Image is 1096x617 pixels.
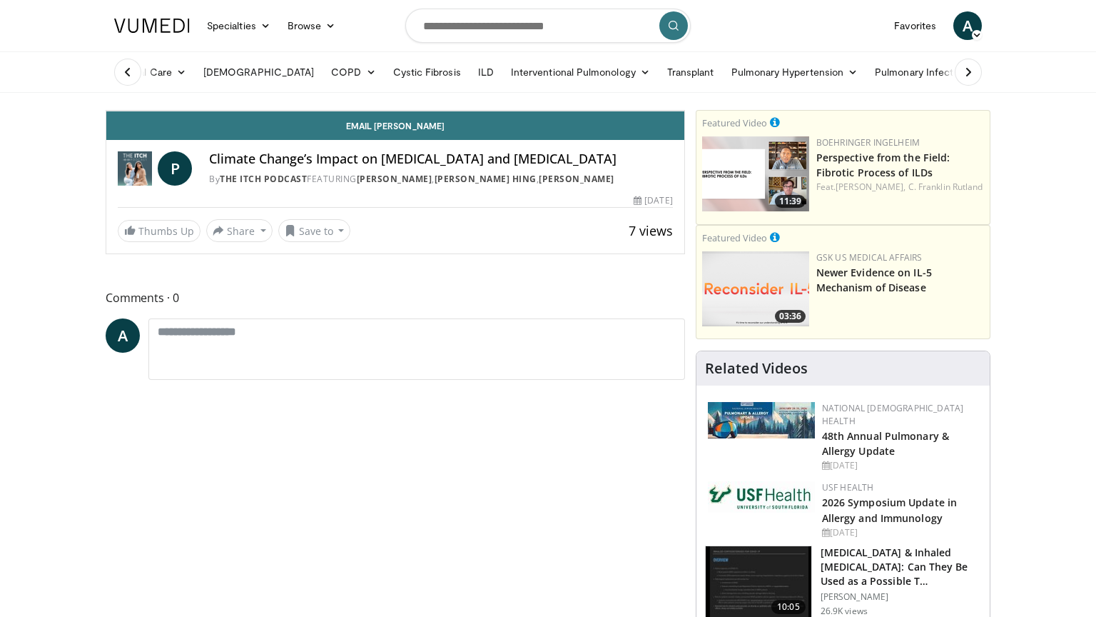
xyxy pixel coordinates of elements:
a: C. Franklin Rutland [908,181,983,193]
a: THE ITCH PODCAST [220,173,307,185]
a: Favorites [886,11,945,40]
a: Interventional Pulmonology [502,58,659,86]
a: Email [PERSON_NAME] [106,111,684,140]
a: USF Health [822,481,874,493]
div: [DATE] [822,526,978,539]
a: Thumbs Up [118,220,201,242]
a: 2026 Symposium Update in Allergy and Immunology [822,496,957,524]
a: [PERSON_NAME] [357,173,432,185]
h4: Climate Change’s Impact on [MEDICAL_DATA] and [MEDICAL_DATA] [209,151,673,167]
a: A [953,11,982,40]
img: VuMedi Logo [114,19,190,33]
a: [DEMOGRAPHIC_DATA] [195,58,323,86]
div: Feat. [816,181,984,194]
a: GSK US Medical Affairs [816,251,923,264]
p: [PERSON_NAME] [821,591,981,603]
a: Pulmonary Hypertension [723,58,867,86]
span: 03:36 [775,310,806,323]
a: Perspective from the Field: Fibrotic Process of ILDs [816,151,950,179]
a: [PERSON_NAME] Hing [435,173,537,185]
button: Save to [278,219,351,242]
span: Comments 0 [106,289,685,307]
button: Share [206,219,273,242]
a: Boehringer Ingelheim [816,136,920,149]
a: A [106,318,140,353]
img: 6ba8804a-8538-4002-95e7-a8f8012d4a11.png.150x105_q85_autocrop_double_scale_upscale_version-0.2.jpg [708,481,815,513]
img: b90f5d12-84c1-472e-b843-5cad6c7ef911.jpg.150x105_q85_autocrop_double_scale_upscale_version-0.2.jpg [708,402,815,438]
a: 03:36 [702,251,809,326]
a: Pulmonary Infection [866,58,990,86]
a: P [158,151,192,186]
span: 7 views [629,222,673,239]
a: 48th Annual Pulmonary & Allergy Update [822,429,949,458]
a: [PERSON_NAME], [836,181,905,193]
div: [DATE] [822,459,978,472]
a: Cystic Fibrosis [385,58,470,86]
input: Search topics, interventions [405,9,691,43]
img: 22a72208-b756-4705-9879-4c71ce997e2a.png.150x105_q85_crop-smart_upscale.png [702,251,809,326]
a: National [DEMOGRAPHIC_DATA] Health [822,402,964,427]
a: Newer Evidence on IL-5 Mechanism of Disease [816,266,932,294]
span: 10:05 [771,600,806,614]
div: By FEATURING , , [209,173,673,186]
small: Featured Video [702,231,767,244]
img: 0d260a3c-dea8-4d46-9ffd-2859801fb613.png.150x105_q85_crop-smart_upscale.png [702,136,809,211]
img: THE ITCH PODCAST [118,151,152,186]
a: ILD [470,58,502,86]
a: 11:39 [702,136,809,211]
a: Specialties [198,11,279,40]
span: 11:39 [775,195,806,208]
div: [DATE] [634,194,672,207]
a: [PERSON_NAME] [539,173,614,185]
small: Featured Video [702,116,767,129]
a: COPD [323,58,384,86]
h4: Related Videos [705,360,808,377]
p: 26.9K views [821,606,868,617]
a: Browse [279,11,345,40]
a: Transplant [659,58,723,86]
h3: [MEDICAL_DATA] & Inhaled [MEDICAL_DATA]: Can They Be Used as a Possible T… [821,546,981,588]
